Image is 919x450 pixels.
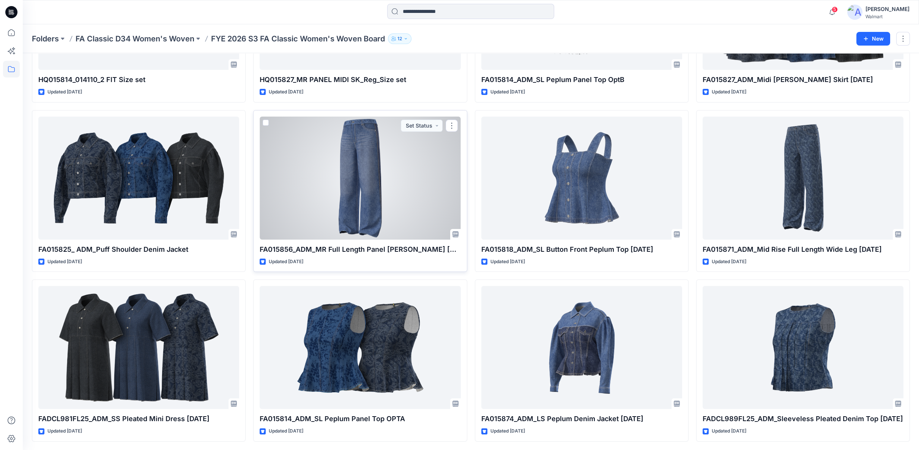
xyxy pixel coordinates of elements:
a: FA015818_ADM_SL Button Front Peplum Top 21OCT24 [481,117,682,240]
span: 5 [832,6,838,13]
a: FADCL989FL25_ADM_Sleeveless Pleated Denim Top 23OCT24 [703,286,903,409]
button: 12 [388,33,411,44]
p: Updated [DATE] [47,258,82,266]
p: Updated [DATE] [490,258,525,266]
div: [PERSON_NAME] [865,5,910,14]
p: Updated [DATE] [490,427,525,435]
a: FA015856_ADM_MR Full Length Panel Jean 17OCT24 [260,117,460,240]
p: FA015856_ADM_MR Full Length Panel [PERSON_NAME] [DATE] [260,244,460,255]
a: FADCL981FL25_ADM_SS Pleated Mini Dress 19OCT24 [38,286,239,409]
p: Updated [DATE] [712,258,746,266]
p: FA015825_ ADM_Puff Shoulder Denim Jacket [38,244,239,255]
p: FA015874_ADM_LS Peplum Denim Jacket [DATE] [481,414,682,424]
p: 12 [397,35,402,43]
a: FA015825_ ADM_Puff Shoulder Denim Jacket [38,117,239,240]
p: Updated [DATE] [269,88,303,96]
p: FADCL981FL25_ADM_SS Pleated Mini Dress [DATE] [38,414,239,424]
img: avatar [847,5,862,20]
p: FA015814_ADM_SL Peplum Panel Top OPTA [260,414,460,424]
p: FYE 2026 S3 FA Classic Women's Woven Board [211,33,385,44]
a: Folders [32,33,59,44]
p: Updated [DATE] [712,88,746,96]
p: HQ015814_014110_2 FIT Size set [38,74,239,85]
p: FA015827_ADM_Midi [PERSON_NAME] Skirt [DATE] [703,74,903,85]
p: Updated [DATE] [269,427,303,435]
button: New [856,32,890,46]
p: Updated [DATE] [47,88,82,96]
p: Updated [DATE] [712,427,746,435]
p: FADCL989FL25_ADM_Sleeveless Pleated Denim Top [DATE] [703,414,903,424]
p: Updated [DATE] [47,427,82,435]
a: FA015871_ADM_Mid Rise Full Length Wide Leg 11OCT24 [703,117,903,240]
p: Updated [DATE] [490,88,525,96]
p: FA015814_ADM_SL Peplum Panel Top OptB [481,74,682,85]
p: FA015818_ADM_SL Button Front Peplum Top [DATE] [481,244,682,255]
p: HQ015827_MR PANEL MIDI SK_Reg_Size set [260,74,460,85]
a: FA015814_ADM_SL Peplum Panel Top OPTA [260,286,460,409]
div: Walmart [865,14,910,19]
p: FA015871_ADM_Mid Rise Full Length Wide Leg [DATE] [703,244,903,255]
p: Updated [DATE] [269,258,303,266]
a: FA015874_ADM_LS Peplum Denim Jacket 20OCT24 [481,286,682,409]
a: FA Classic D34 Women's Woven [76,33,194,44]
